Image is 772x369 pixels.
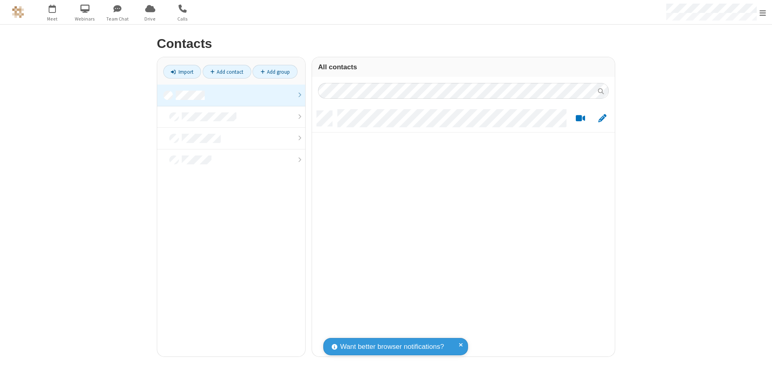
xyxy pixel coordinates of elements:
h2: Contacts [157,37,615,51]
span: Want better browser notifications? [340,342,444,352]
button: Edit [594,114,610,124]
button: Start a video meeting [573,114,588,124]
span: Drive [135,15,165,23]
span: Team Chat [103,15,133,23]
a: Add contact [203,65,251,79]
span: Webinars [70,15,100,23]
a: Import [163,65,201,79]
div: grid [312,105,615,357]
a: Add group [253,65,298,79]
span: Meet [37,15,68,23]
span: Calls [168,15,198,23]
h3: All contacts [318,63,609,71]
img: QA Selenium DO NOT DELETE OR CHANGE [12,6,24,18]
